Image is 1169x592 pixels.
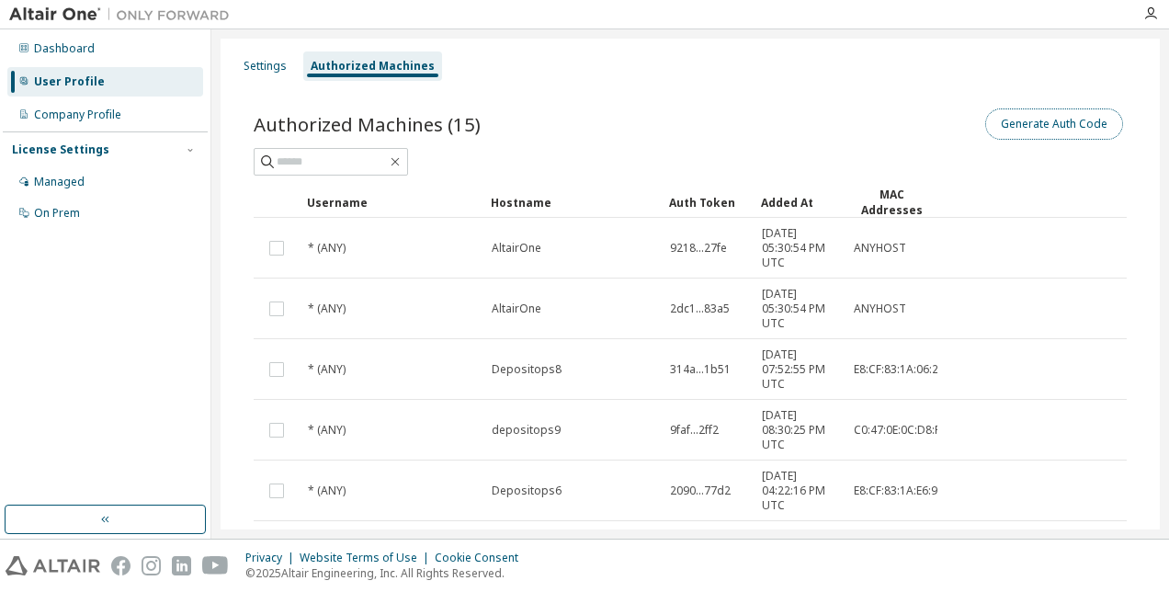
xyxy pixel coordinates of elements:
div: On Prem [34,206,80,221]
span: [DATE] 08:30:25 PM UTC [762,408,837,452]
span: 9faf...2ff2 [670,423,719,438]
p: © 2025 Altair Engineering, Inc. All Rights Reserved. [245,565,529,581]
div: Website Terms of Use [300,551,435,565]
span: Depositops8 [492,362,562,377]
span: [DATE] 05:30:54 PM UTC [762,226,837,270]
button: Generate Auth Code [985,108,1123,140]
img: instagram.svg [142,556,161,575]
span: [DATE] 07:52:55 PM UTC [762,347,837,392]
span: * (ANY) [308,484,346,498]
span: [DATE] 05:30:54 PM UTC [762,287,837,331]
span: 2090...77d2 [670,484,731,498]
span: AltairOne [492,241,541,256]
div: Managed [34,175,85,189]
span: * (ANY) [308,423,346,438]
span: [DATE] 04:22:16 PM UTC [762,469,837,513]
div: Authorized Machines [311,59,435,74]
div: User Profile [34,74,105,89]
div: Hostname [491,188,654,217]
span: * (ANY) [308,362,346,377]
span: Depositops6 [492,484,562,498]
img: altair_logo.svg [6,556,100,575]
div: Cookie Consent [435,551,529,565]
span: AltairOne [492,302,541,316]
span: ANYHOST [854,302,906,316]
div: Privacy [245,551,300,565]
img: youtube.svg [202,556,229,575]
span: ANYHOST [854,241,906,256]
div: Auth Token [669,188,746,217]
div: Dashboard [34,41,95,56]
div: Settings [244,59,287,74]
img: Altair One [9,6,239,24]
img: linkedin.svg [172,556,191,575]
span: * (ANY) [308,302,346,316]
div: License Settings [12,142,109,157]
span: * (ANY) [308,241,346,256]
div: Company Profile [34,108,121,122]
span: depositops9 [492,423,561,438]
span: 2dc1...83a5 [670,302,730,316]
div: Username [307,188,476,217]
div: MAC Addresses [853,187,930,218]
div: Added At [761,188,838,217]
span: 314a...1b51 [670,362,731,377]
span: E8:CF:83:1A:E6:95 [854,484,944,498]
span: C0:47:0E:0C:D8:FB [854,423,948,438]
img: facebook.svg [111,556,131,575]
span: E8:CF:83:1A:06:2C [854,362,946,377]
span: Authorized Machines (15) [254,111,481,137]
span: 9218...27fe [670,241,727,256]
